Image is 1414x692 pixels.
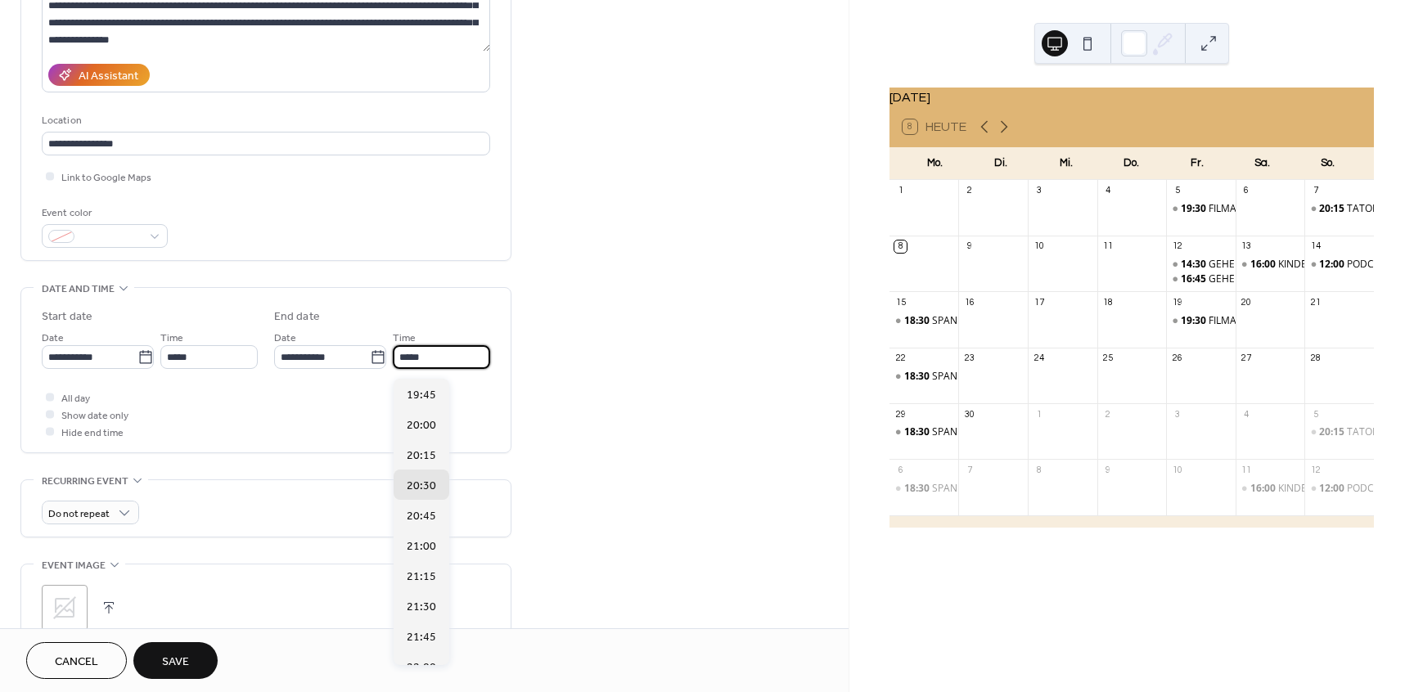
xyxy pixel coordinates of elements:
[1309,408,1322,420] div: 5
[963,240,975,253] div: 9
[42,112,487,129] div: Location
[1278,258,1335,272] div: KINDERKINO
[1309,240,1322,253] div: 14
[407,629,436,646] span: 21:45
[894,408,907,420] div: 29
[42,473,128,490] span: Recurring event
[61,169,151,186] span: Link to Google Maps
[1241,296,1253,308] div: 20
[1241,240,1253,253] div: 13
[904,425,932,439] span: 18:30
[904,370,932,384] span: 18:30
[162,654,189,671] span: Save
[1319,425,1347,439] span: 20:15
[1319,202,1347,216] span: 20:15
[889,88,1374,107] div: [DATE]
[61,425,124,442] span: Hide end time
[1102,185,1115,197] div: 4
[407,387,436,404] span: 19:45
[932,370,1060,384] div: SPANISCH A1 AB LEKTION 1
[894,240,907,253] div: 8
[1241,185,1253,197] div: 6
[1295,147,1361,180] div: So.
[1304,482,1374,496] div: PODCAST LIVE
[1171,296,1183,308] div: 19
[1181,314,1209,328] span: 19:30
[407,417,436,434] span: 20:00
[1166,272,1236,286] div: GEHEISCHNISTAG: PAULETTE- EIN NEUER DEALER IST IN DER STADT
[1102,296,1115,308] div: 18
[61,407,128,425] span: Show date only
[1241,464,1253,476] div: 11
[894,353,907,365] div: 22
[48,64,150,86] button: AI Assistant
[42,281,115,298] span: Date and time
[407,447,436,465] span: 20:15
[1230,147,1295,180] div: Sa.
[932,482,1060,496] div: SPANISCH A1 AB LEKTION 1
[1171,240,1183,253] div: 12
[407,568,436,586] span: 21:15
[42,585,88,631] div: ;
[42,557,106,574] span: Event image
[1171,353,1183,365] div: 26
[889,482,959,496] div: SPANISCH A1 AB LEKTION 1
[1250,482,1278,496] span: 16:00
[1304,202,1374,216] div: TATORT: GEMEINSAM SEHEN - GEMEINSAM ERMITTELN
[42,330,64,347] span: Date
[42,308,92,326] div: Start date
[894,464,907,476] div: 6
[1347,258,1413,272] div: PODCAST LIVE
[1209,314,1377,328] div: FILMABEND: WILDE [PERSON_NAME]
[1319,482,1347,496] span: 12:00
[1250,258,1278,272] span: 16:00
[42,204,164,222] div: Event color
[1102,464,1115,476] div: 9
[1309,464,1322,476] div: 12
[48,505,110,523] span: Do not repeat
[903,147,968,180] div: Mo.
[1241,408,1253,420] div: 4
[1171,408,1183,420] div: 3
[1171,185,1183,197] div: 5
[963,185,975,197] div: 2
[1164,147,1230,180] div: Fr.
[1304,425,1374,439] div: TATORT: GEMEINSAM SEHEN - GEMEINSAM ERMITTELN
[1236,482,1305,496] div: KINDERKINO
[1166,258,1236,272] div: GEHEISCHNISTAG: PAULETTE- EIN NEUER DEALER IST IN DER STADT
[889,370,959,384] div: SPANISCH A1 AB LEKTION 1
[26,642,127,679] button: Cancel
[61,390,90,407] span: All day
[393,330,416,347] span: Time
[1181,272,1209,286] span: 16:45
[1181,202,1209,216] span: 19:30
[1241,353,1253,365] div: 27
[1033,464,1045,476] div: 8
[407,478,436,495] span: 20:30
[407,599,436,616] span: 21:30
[932,314,1060,328] div: SPANISCH A1 AB LEKTION 1
[1181,258,1209,272] span: 14:30
[133,642,218,679] button: Save
[1309,353,1322,365] div: 28
[1102,408,1115,420] div: 2
[904,482,932,496] span: 18:30
[963,408,975,420] div: 30
[1309,185,1322,197] div: 7
[407,538,436,555] span: 21:00
[1166,314,1236,328] div: FILMABEND: WILDE MAUS
[407,659,436,676] span: 22:00
[1319,258,1347,272] span: 12:00
[889,314,959,328] div: SPANISCH A1 AB LEKTION 1
[1278,482,1335,496] div: KINDERKINO
[1099,147,1164,180] div: Do.
[274,330,296,347] span: Date
[274,308,320,326] div: End date
[904,314,932,328] span: 18:30
[55,654,98,671] span: Cancel
[932,425,1060,439] div: SPANISCH A1 AB LEKTION 1
[963,296,975,308] div: 16
[1033,353,1045,365] div: 24
[968,147,1033,180] div: Di.
[1304,258,1374,272] div: PODCAST LIVE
